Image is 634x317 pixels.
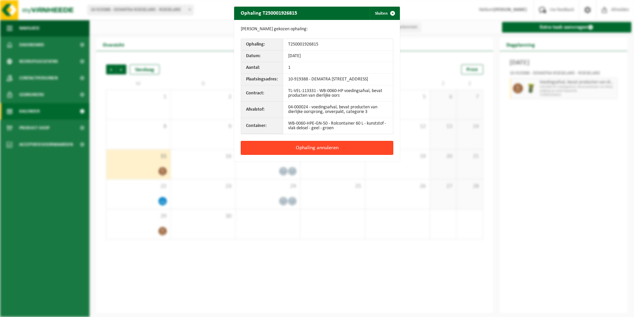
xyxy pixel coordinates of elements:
td: WB-0060-HPE-GN-50 - Rolcontainer 60 L - kunststof - vlak deksel - geel - groen [283,118,393,134]
td: 04-000024 - voedingsafval, bevat producten van dierlijke oorsprong, onverpakt, categorie 3 [283,102,393,118]
h2: Ophaling T250001926815 [234,7,304,19]
th: Container: [241,118,283,134]
td: 10-919388 - DEMATRA [STREET_ADDRESS] [283,74,393,85]
p: [PERSON_NAME] gekozen ophaling: [241,27,393,32]
button: Sluiten [370,7,399,20]
th: Aantal: [241,62,283,74]
button: Ophaling annuleren [241,141,393,155]
td: TL-VEL-113331 - WB-0060-HP voedingsafval, bevat producten van dierlijke oors [283,85,393,102]
th: Datum: [241,51,283,62]
td: [DATE] [283,51,393,62]
th: Ophaling: [241,39,283,51]
th: Plaatsingsadres: [241,74,283,85]
th: Contract: [241,85,283,102]
td: T250001926815 [283,39,393,51]
td: 1 [283,62,393,74]
th: Afvalstof: [241,102,283,118]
